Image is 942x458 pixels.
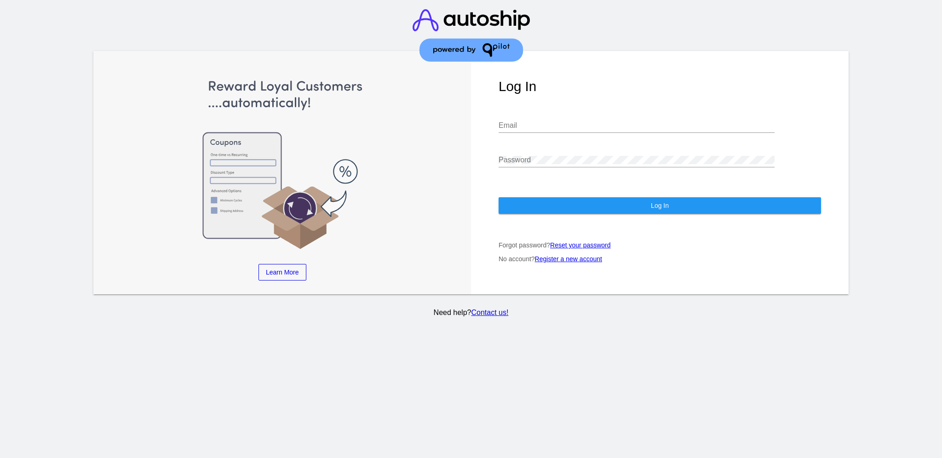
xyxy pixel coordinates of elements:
img: Apply Coupons Automatically to Scheduled Orders with QPilot [121,79,443,251]
span: Learn More [266,269,299,276]
a: Register a new account [535,255,602,263]
p: Forgot password? [499,241,821,249]
span: Log In [651,202,669,209]
a: Learn More [258,264,306,281]
p: Need help? [92,309,850,317]
input: Email [499,121,775,130]
p: No account? [499,255,821,263]
a: Reset your password [550,241,611,249]
button: Log In [499,197,821,214]
h1: Log In [499,79,821,94]
a: Contact us! [471,309,508,316]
